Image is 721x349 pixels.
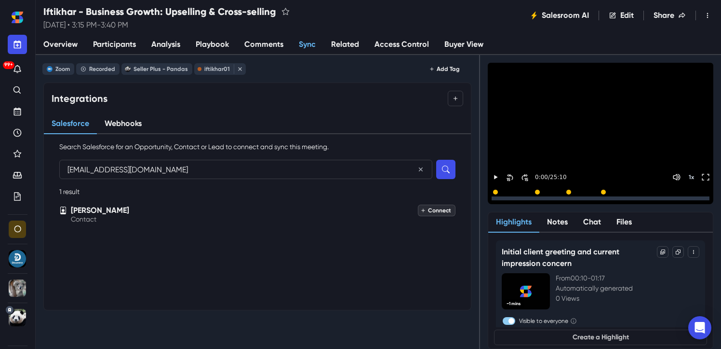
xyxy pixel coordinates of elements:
[539,212,575,233] button: Notes
[14,224,21,234] div: Organization
[89,66,115,72] div: Recorded
[575,212,609,233] button: Chat
[685,171,697,183] button: Change speed
[59,160,432,179] input: Search Salesforce...
[71,214,416,224] p: Contact
[8,145,27,164] a: Favorites
[552,129,649,148] button: Play Highlights
[504,171,516,183] button: Skip Back 30 Seconds
[609,212,640,233] button: Files
[8,35,27,54] button: New meeting
[524,177,528,182] div: 15
[556,273,699,283] p: From 00:10 - 01:17
[8,187,27,207] a: Your Plans
[367,35,437,55] a: Access Control
[9,250,26,267] div: Discovery Calls
[43,6,276,17] h2: Iftikhar - Business Growth: Upselling & Cross-selling
[43,19,291,31] p: [DATE] • 3:15 PM - 3:40 PM
[237,35,291,55] a: Comments
[533,173,567,181] p: 0:00 / 25:10
[8,124,27,143] a: Recent
[291,35,323,55] a: Sync
[204,66,230,72] div: iftikhar01
[490,171,501,183] button: Play
[71,205,416,216] p: [PERSON_NAME]
[494,330,707,345] button: Create a Highlight
[448,91,463,106] button: Add integration
[502,273,550,309] img: Highlight Thumbnail
[280,6,291,17] button: favorite this meeting
[689,174,694,181] p: 1 x
[323,35,367,55] a: Related
[8,8,27,27] a: Home
[97,114,149,134] button: Webhooks
[44,114,97,134] button: Salesforce
[488,212,539,233] button: Highlights
[502,246,653,269] p: Initial client greeting and current impression concern
[688,316,711,339] div: Open Intercom Messenger
[671,171,682,183] button: Mute
[436,160,455,179] button: Search
[59,142,455,152] p: Search Salesforce for an Opportunity, Contact or Lead to connect and sync this meeting.
[426,63,464,75] button: Add Tag
[409,160,432,179] button: Clear
[646,6,694,25] button: Share
[522,6,597,25] button: Salesroom AI
[151,39,180,50] span: Analysis
[444,39,483,50] span: Buyer View
[519,171,530,183] button: Skip Forward 30 Seconds
[657,246,668,258] button: Options
[556,293,699,304] p: 0 Views
[9,221,26,238] div: Organization
[503,299,524,308] span: ~1 mins
[507,177,510,182] div: 15
[519,317,568,325] label: Visible to everyone
[234,64,243,74] button: close
[93,39,136,50] span: Participants
[196,39,229,50] span: Playbook
[688,246,699,258] button: Toggle Menu
[556,283,699,293] p: Automatically generated
[52,93,107,104] h3: Integrations
[8,60,27,79] button: Notifications
[9,309,26,326] div: Seller Plus - Pandas
[700,171,711,183] button: Toggle FullScreen
[9,279,26,297] div: Seller Plus - Koalas
[55,66,70,72] div: Zoom
[418,205,455,216] button: Connect
[8,102,27,122] a: Upcoming
[601,6,641,25] button: Edit
[59,187,455,197] p: 1 result
[8,81,27,100] a: Search
[4,63,13,67] p: 99+
[134,66,188,72] div: Seller Plus - Pandas
[43,39,78,50] span: Overview
[552,104,649,123] button: Play
[698,6,717,25] button: Toggle Menu
[8,166,27,185] a: Waiting Room
[125,66,131,72] img: Seller Plus - Pandas
[672,246,684,258] button: Copy Link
